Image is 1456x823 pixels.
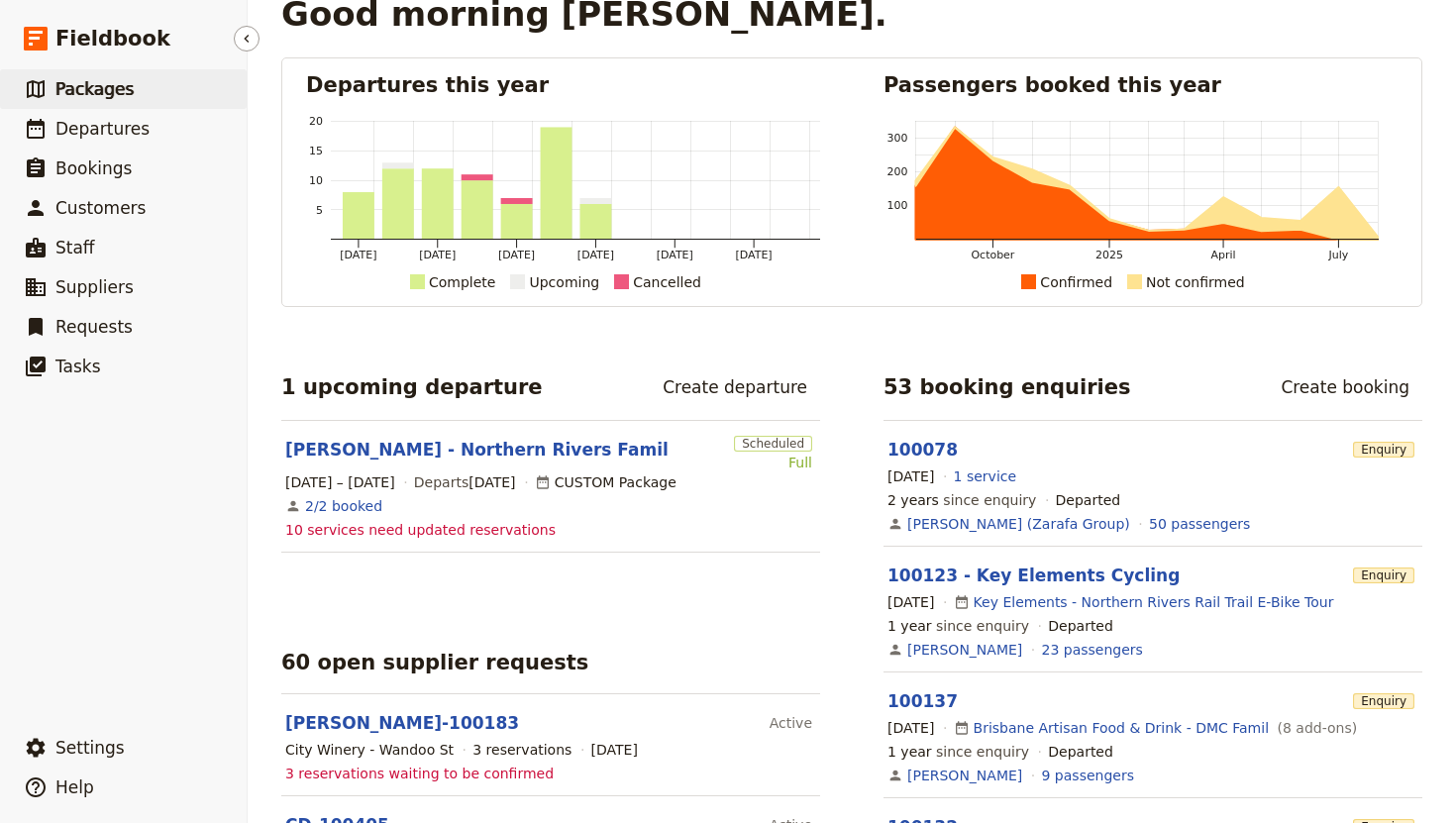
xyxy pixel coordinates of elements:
span: 1 year [887,744,932,760]
span: Packages [55,79,134,99]
div: Not confirmed [1146,270,1245,294]
tspan: 200 [887,165,908,178]
tspan: [DATE] [577,249,614,261]
span: [DATE] [887,718,934,738]
h2: 1 upcoming departure [281,372,543,402]
div: CUSTOM Package [535,472,676,492]
a: Key Elements - Northern Rivers Rail Trail E-Bike Tour [974,592,1334,612]
tspan: October [971,249,1014,261]
tspan: [DATE] [419,249,456,261]
tspan: 2025 [1095,249,1123,261]
a: Create departure [650,370,820,404]
span: [DATE] [887,592,934,612]
tspan: 15 [309,145,323,157]
span: Settings [55,738,125,758]
a: [PERSON_NAME] - Northern Rivers Famil [285,438,669,462]
div: Departed [1048,742,1113,762]
tspan: [DATE] [736,249,773,261]
a: [PERSON_NAME] (Zarafa Group) [907,514,1130,534]
tspan: 300 [887,132,908,145]
span: [DATE] [591,740,638,760]
a: Brisbane Artisan Food & Drink - DMC Famil [974,718,1269,738]
span: since enquiry [887,742,1029,762]
span: 3 reservations waiting to be confirmed [285,764,554,783]
span: Suppliers [55,277,134,297]
span: 10 services need updated reservations [285,520,556,540]
a: Create booking [1268,370,1422,404]
div: Active [770,706,812,740]
div: Upcoming [529,270,599,294]
a: View the bookings for this departure [305,496,382,516]
div: Cancelled [633,270,701,294]
span: Tasks [55,357,101,376]
a: 100078 [887,440,958,460]
span: since enquiry [887,616,1029,636]
span: [DATE] – [DATE] [285,472,395,492]
span: Departs [414,472,516,492]
span: [DATE] [468,474,515,490]
a: [PERSON_NAME] [907,766,1022,785]
tspan: [DATE] [498,249,535,261]
tspan: 10 [309,174,323,187]
span: Departures [55,119,150,139]
span: Requests [55,317,133,337]
h2: 60 open supplier requests [281,648,588,677]
span: 1 year [887,618,932,634]
span: ( 8 add-ons ) [1273,718,1357,738]
span: Enquiry [1353,442,1414,458]
tspan: April [1211,249,1236,261]
a: View the passengers for this booking [1042,640,1143,660]
span: Bookings [55,158,132,178]
span: [DATE] [887,466,934,486]
button: Hide menu [234,26,260,51]
div: Departed [1048,616,1113,636]
a: [PERSON_NAME]-100183 [285,713,519,733]
span: Customers [55,198,146,218]
span: Help [55,777,94,797]
span: Fieldbook [55,24,170,53]
div: 3 reservations [472,740,572,760]
span: Scheduled [734,436,812,452]
span: Enquiry [1353,693,1414,709]
tspan: [DATE] [657,249,693,261]
div: Full [734,453,812,472]
a: View the passengers for this booking [1042,766,1134,785]
tspan: July [1328,249,1349,261]
tspan: 100 [887,199,908,212]
a: 100123 - Key Elements Cycling [887,566,1180,585]
div: Confirmed [1040,270,1112,294]
div: City Winery - Wandoo St [285,740,454,760]
h2: Passengers booked this year [884,70,1398,100]
span: Enquiry [1353,567,1414,583]
a: 100137 [887,691,958,711]
tspan: [DATE] [340,249,376,261]
span: since enquiry [887,490,1036,510]
a: [PERSON_NAME] [907,640,1022,660]
div: Departed [1056,490,1121,510]
h2: 53 booking enquiries [884,372,1131,402]
tspan: 20 [309,115,323,128]
tspan: 5 [316,204,323,217]
span: Staff [55,238,95,257]
span: 2 years [887,492,939,508]
div: Complete [429,270,495,294]
h2: Departures this year [306,70,820,100]
a: 1 service [954,466,1017,486]
a: View the passengers for this booking [1149,514,1250,534]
